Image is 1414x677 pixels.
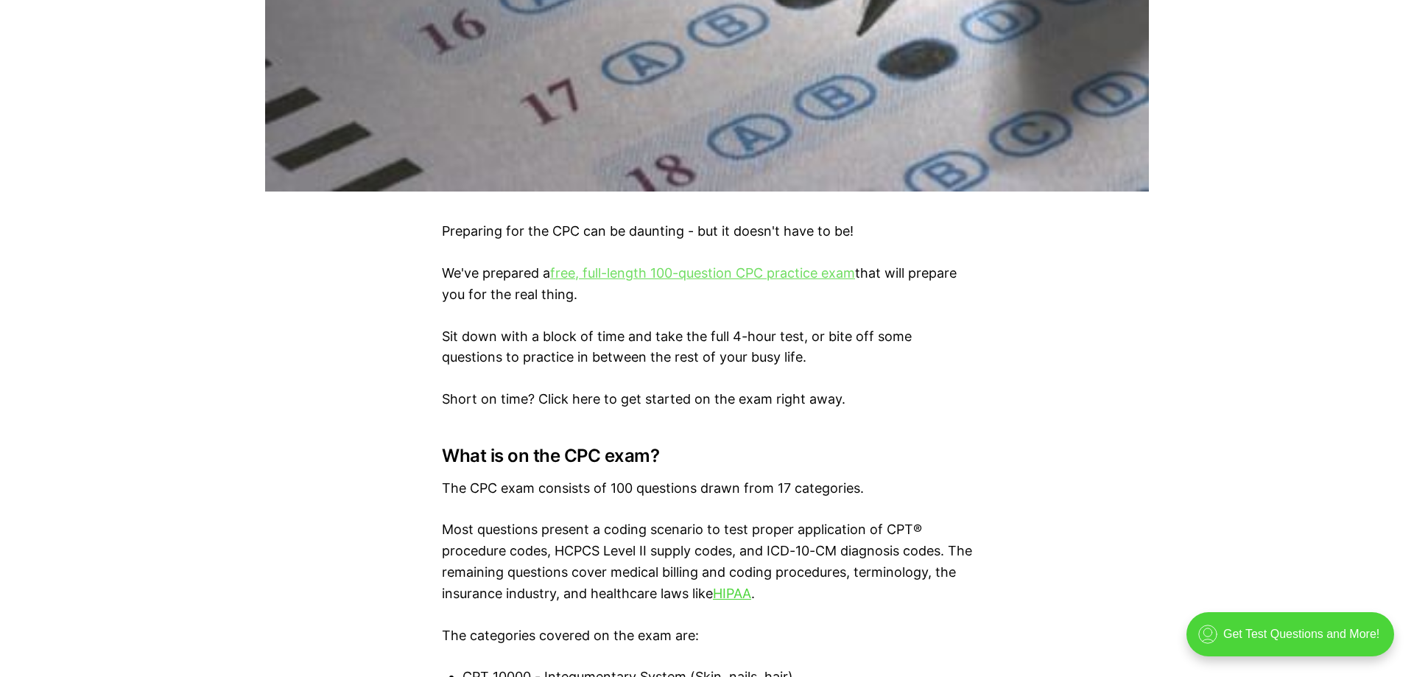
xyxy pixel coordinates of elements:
[713,586,751,601] a: HIPAA
[442,446,972,466] h3: What is on the CPC exam?
[442,519,972,604] p: Most questions present a coding scenario to test proper application of CPT® procedure codes, HCPC...
[550,265,855,281] a: free, full-length 100-question CPC practice exam
[442,478,972,499] p: The CPC exam consists of 100 questions drawn from 17 categories.
[442,263,972,306] p: We've prepared a that will prepare you for the real thing.
[442,389,972,410] p: Short on time? Click here to get started on the exam right away.
[442,326,972,369] p: Sit down with a block of time and take the full 4-hour test, or bite off some questions to practi...
[1174,605,1414,677] iframe: portal-trigger
[442,221,972,242] p: Preparing for the CPC can be daunting - but it doesn't have to be!
[442,625,972,647] p: The categories covered on the exam are:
